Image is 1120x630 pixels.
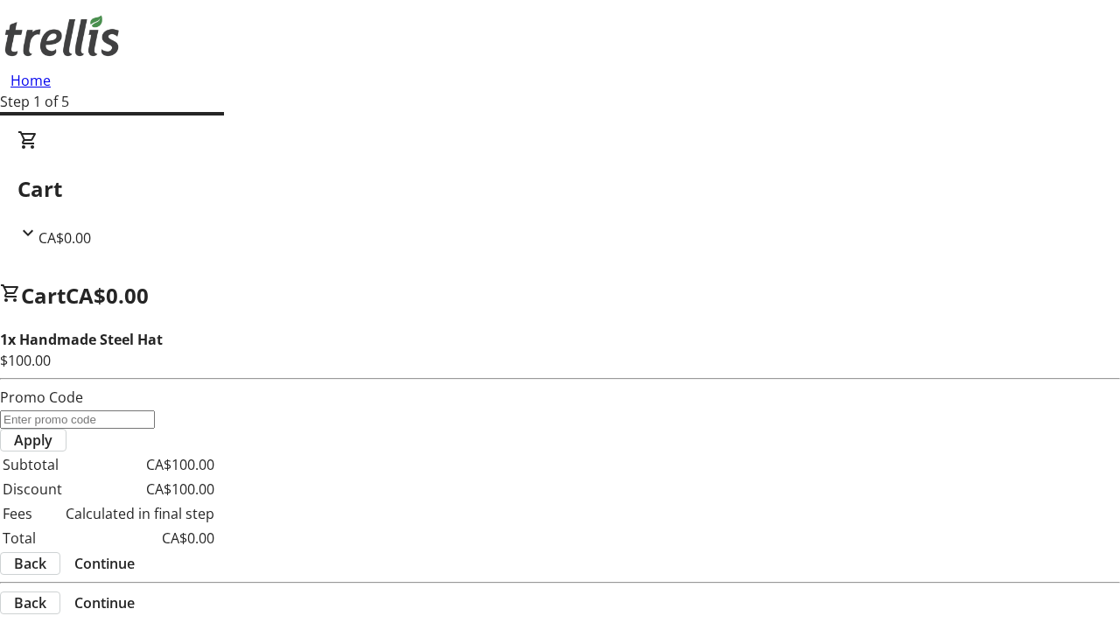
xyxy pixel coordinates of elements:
[65,502,215,525] td: Calculated in final step
[65,453,215,476] td: CA$100.00
[38,228,91,248] span: CA$0.00
[21,281,66,310] span: Cart
[74,553,135,574] span: Continue
[2,527,63,549] td: Total
[65,478,215,500] td: CA$100.00
[2,502,63,525] td: Fees
[17,173,1102,205] h2: Cart
[65,527,215,549] td: CA$0.00
[60,592,149,613] button: Continue
[66,281,149,310] span: CA$0.00
[2,453,63,476] td: Subtotal
[14,553,46,574] span: Back
[14,592,46,613] span: Back
[2,478,63,500] td: Discount
[74,592,135,613] span: Continue
[14,430,52,451] span: Apply
[60,553,149,574] button: Continue
[17,129,1102,248] div: CartCA$0.00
